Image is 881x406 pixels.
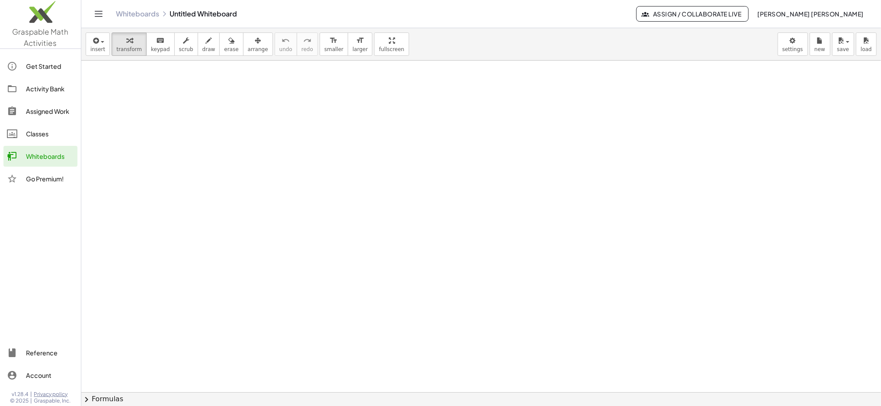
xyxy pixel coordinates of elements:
i: keyboard [156,35,164,46]
div: Activity Bank [26,84,74,94]
span: scrub [179,46,193,52]
a: Classes [3,123,77,144]
button: save [832,32,854,56]
button: settings [778,32,808,56]
button: erase [219,32,243,56]
button: arrange [243,32,273,56]
button: scrub [174,32,198,56]
i: redo [303,35,311,46]
span: | [31,391,32,398]
button: Toggle navigation [92,7,106,21]
button: load [856,32,877,56]
span: insert [90,46,105,52]
button: fullscreen [374,32,409,56]
button: undoundo [275,32,297,56]
a: Account [3,365,77,386]
span: v1.28.4 [12,391,29,398]
a: Whiteboards [3,146,77,167]
span: arrange [248,46,268,52]
span: chevron_right [81,394,92,405]
span: undo [279,46,292,52]
button: redoredo [297,32,318,56]
span: fullscreen [379,46,404,52]
span: settings [782,46,803,52]
span: redo [301,46,313,52]
a: Privacy policy [34,391,71,398]
button: transform [112,32,147,56]
button: draw [198,32,220,56]
div: Go Premium! [26,174,74,184]
div: Account [26,370,74,380]
span: larger [352,46,368,52]
span: Graspable, Inc. [34,397,71,404]
span: © 2025 [10,397,29,404]
span: | [31,397,32,404]
div: Classes [26,129,74,139]
span: erase [224,46,238,52]
div: Whiteboards [26,151,74,161]
button: insert [86,32,110,56]
button: [PERSON_NAME] [PERSON_NAME] [750,6,871,22]
button: chevron_rightFormulas [81,392,881,406]
button: format_sizesmaller [320,32,348,56]
button: format_sizelarger [348,32,372,56]
span: transform [116,46,142,52]
span: [PERSON_NAME] [PERSON_NAME] [757,10,864,18]
span: load [861,46,872,52]
i: format_size [330,35,338,46]
span: Graspable Math Activities [13,27,69,48]
span: smaller [324,46,343,52]
a: Assigned Work [3,101,77,122]
i: format_size [356,35,364,46]
div: Get Started [26,61,74,71]
span: draw [202,46,215,52]
a: Reference [3,342,77,363]
button: new [810,32,830,56]
div: Reference [26,348,74,358]
span: Assign / Collaborate Live [644,10,742,18]
button: keyboardkeypad [146,32,175,56]
a: Get Started [3,56,77,77]
span: save [837,46,849,52]
div: Assigned Work [26,106,74,116]
a: Whiteboards [116,10,159,18]
i: undo [282,35,290,46]
a: Activity Bank [3,78,77,99]
span: keypad [151,46,170,52]
span: new [814,46,825,52]
button: Assign / Collaborate Live [636,6,749,22]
